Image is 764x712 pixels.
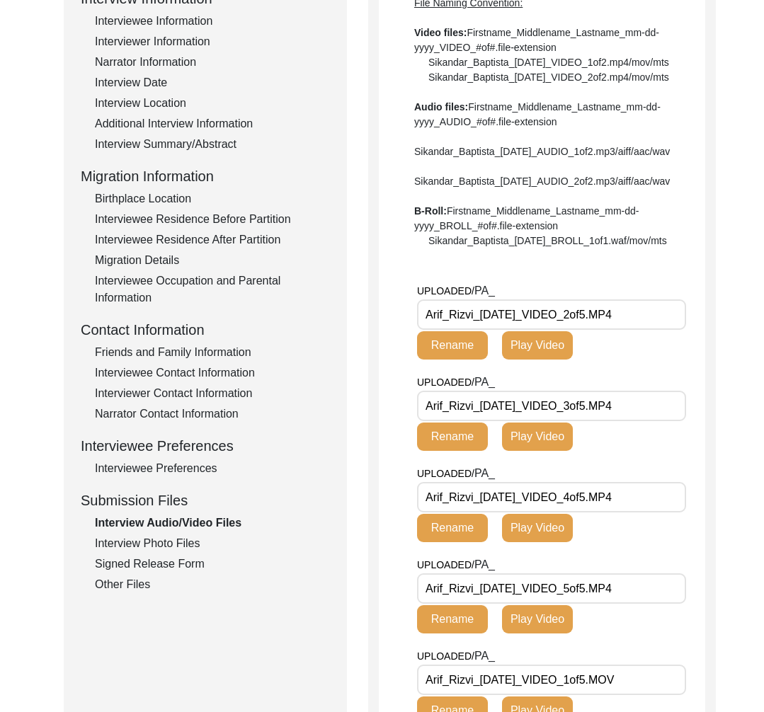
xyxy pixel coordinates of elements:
div: Contact Information [81,319,330,340]
b: Video files: [414,27,467,38]
div: Interview Location [95,95,330,112]
div: Interviewee Information [95,13,330,30]
div: Interviewee Contact Information [95,364,330,381]
div: Interviewer Contact Information [95,385,330,402]
button: Rename [417,331,488,360]
button: Play Video [502,423,573,451]
span: UPLOADED/ [417,377,474,388]
div: Migration Information [81,166,330,187]
div: Interviewee Residence Before Partition [95,211,330,228]
button: Play Video [502,331,573,360]
div: Interviewee Occupation and Parental Information [95,272,330,306]
div: Narrator Information [95,54,330,71]
span: PA_ [474,650,495,662]
div: Other Files [95,576,330,593]
button: Play Video [502,605,573,633]
div: Interviewee Preferences [95,460,330,477]
div: Additional Interview Information [95,115,330,132]
b: Audio files: [414,101,468,113]
span: PA_ [474,376,495,388]
span: PA_ [474,285,495,297]
div: Friends and Family Information [95,344,330,361]
button: Rename [417,605,488,633]
div: Signed Release Form [95,556,330,573]
span: UPLOADED/ [417,285,474,297]
div: Migration Details [95,252,330,269]
span: UPLOADED/ [417,468,474,479]
b: B-Roll: [414,205,447,217]
div: Interview Audio/Video Files [95,515,330,532]
div: Interview Photo Files [95,535,330,552]
div: Interviewee Residence After Partition [95,231,330,248]
div: Submission Files [81,490,330,511]
span: PA_ [474,558,495,570]
div: Narrator Contact Information [95,406,330,423]
span: UPLOADED/ [417,650,474,662]
div: Interviewee Preferences [81,435,330,457]
button: Rename [417,514,488,542]
div: Interview Summary/Abstract [95,136,330,153]
div: Birthplace Location [95,190,330,207]
span: PA_ [474,467,495,479]
div: Interview Date [95,74,330,91]
button: Rename [417,423,488,451]
button: Play Video [502,514,573,542]
span: UPLOADED/ [417,559,474,570]
div: Interviewer Information [95,33,330,50]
